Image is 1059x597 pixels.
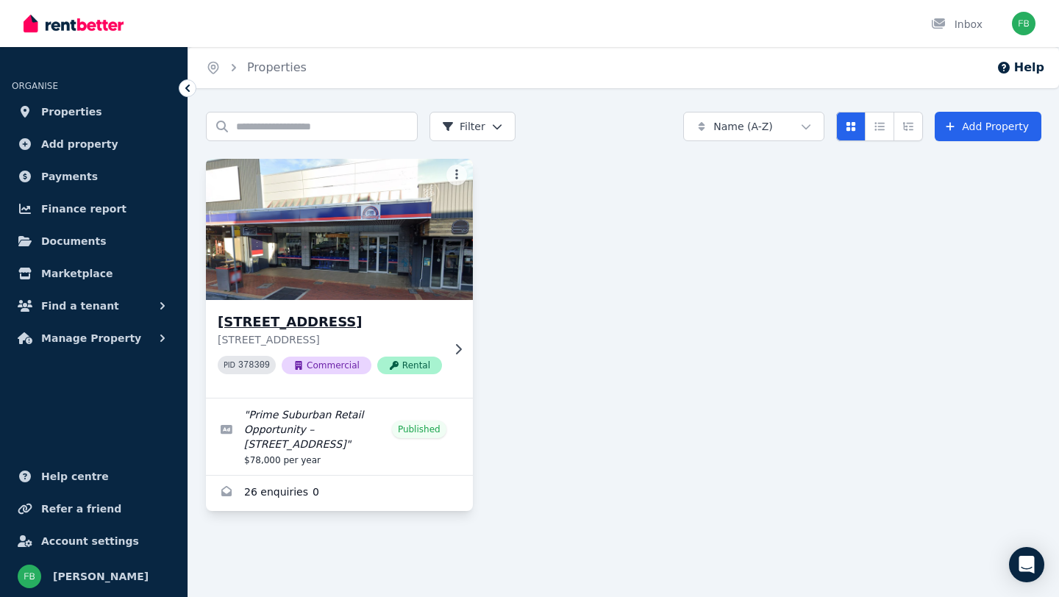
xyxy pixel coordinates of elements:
[12,291,176,321] button: Find a tenant
[12,129,176,159] a: Add property
[429,112,516,141] button: Filter
[206,398,473,475] a: Edit listing: Prime Suburban Retail Opportunity – 84 Main Road, Moonah
[894,112,923,141] button: Expanded list view
[1009,547,1044,582] div: Open Intercom Messenger
[41,265,113,282] span: Marketplace
[836,112,866,141] button: Card view
[996,59,1044,76] button: Help
[12,259,176,288] a: Marketplace
[41,200,126,218] span: Finance report
[41,532,139,550] span: Account settings
[206,476,473,511] a: Enquiries for 84 Main Rd, Moonah
[247,60,307,74] a: Properties
[224,361,235,369] small: PID
[931,17,983,32] div: Inbox
[41,103,102,121] span: Properties
[18,565,41,588] img: Fanus Belay
[41,168,98,185] span: Payments
[218,312,442,332] h3: [STREET_ADDRESS]
[12,81,58,91] span: ORGANISE
[12,494,176,523] a: Refer a friend
[53,568,149,585] span: [PERSON_NAME]
[935,112,1041,141] a: Add Property
[41,468,109,485] span: Help centre
[41,329,141,347] span: Manage Property
[12,162,176,191] a: Payments
[24,12,124,35] img: RentBetter
[12,226,176,256] a: Documents
[41,232,107,250] span: Documents
[683,112,824,141] button: Name (A-Z)
[282,357,371,374] span: Commercial
[238,360,270,371] code: 378309
[836,112,923,141] div: View options
[41,297,119,315] span: Find a tenant
[12,462,176,491] a: Help centre
[218,332,442,347] p: [STREET_ADDRESS]
[199,155,479,304] img: 84 Main Rd, Moonah
[12,97,176,126] a: Properties
[12,194,176,224] a: Finance report
[12,526,176,556] a: Account settings
[188,47,324,88] nav: Breadcrumb
[206,159,473,398] a: 84 Main Rd, Moonah[STREET_ADDRESS][STREET_ADDRESS]PID 378309CommercialRental
[377,357,442,374] span: Rental
[12,323,176,353] button: Manage Property
[41,135,118,153] span: Add property
[865,112,894,141] button: Compact list view
[442,119,485,134] span: Filter
[41,500,121,518] span: Refer a friend
[713,119,773,134] span: Name (A-Z)
[1012,12,1035,35] img: Fanus Belay
[446,165,467,185] button: More options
